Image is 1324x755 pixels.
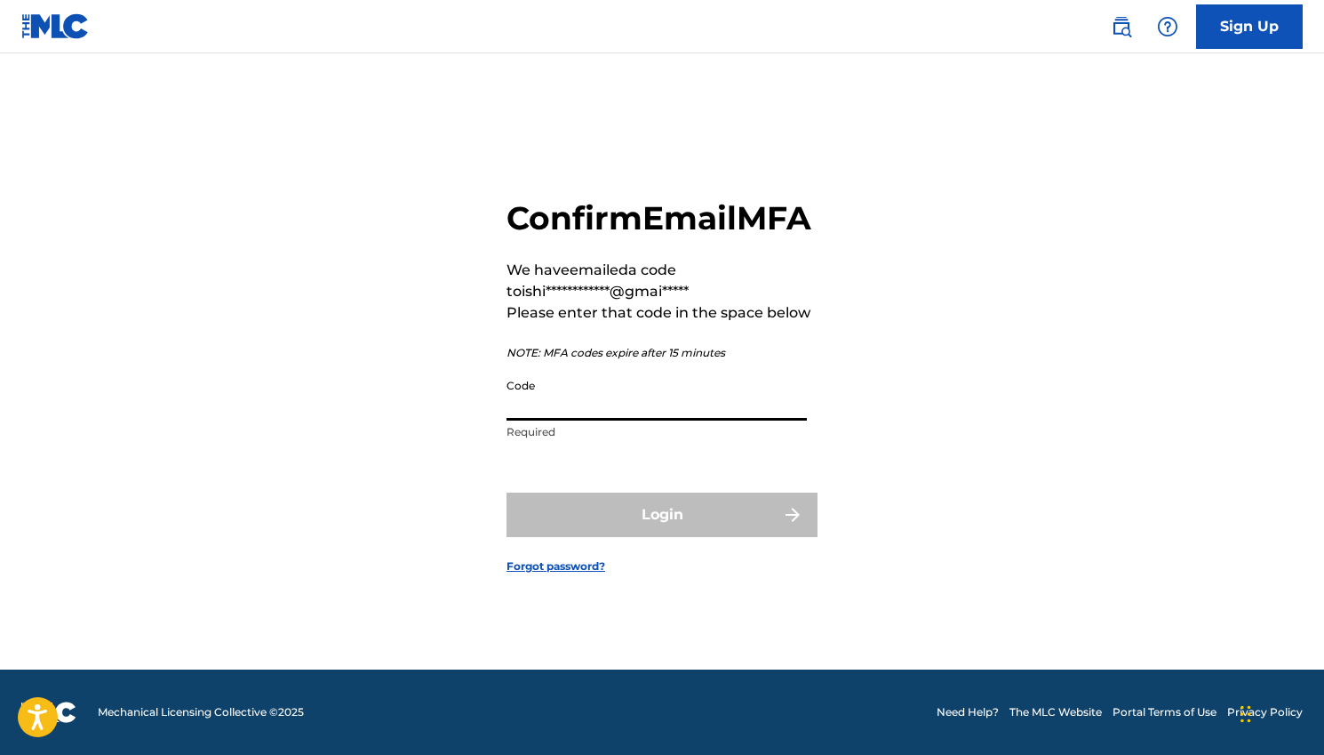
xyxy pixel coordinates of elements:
[21,13,90,39] img: MLC Logo
[1111,16,1132,37] img: search
[1240,687,1251,741] div: Drag
[1113,704,1216,720] a: Portal Terms of Use
[98,704,304,720] span: Mechanical Licensing Collective © 2025
[1227,704,1303,720] a: Privacy Policy
[1104,9,1139,44] a: Public Search
[1150,9,1185,44] div: Help
[1157,16,1178,37] img: help
[506,198,818,238] h2: Confirm Email MFA
[1009,704,1102,720] a: The MLC Website
[506,302,818,324] p: Please enter that code in the space below
[506,345,818,361] p: NOTE: MFA codes expire after 15 minutes
[506,558,605,574] a: Forgot password?
[1196,4,1303,49] a: Sign Up
[1235,670,1324,755] iframe: Chat Widget
[937,704,999,720] a: Need Help?
[506,424,807,440] p: Required
[21,702,76,723] img: logo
